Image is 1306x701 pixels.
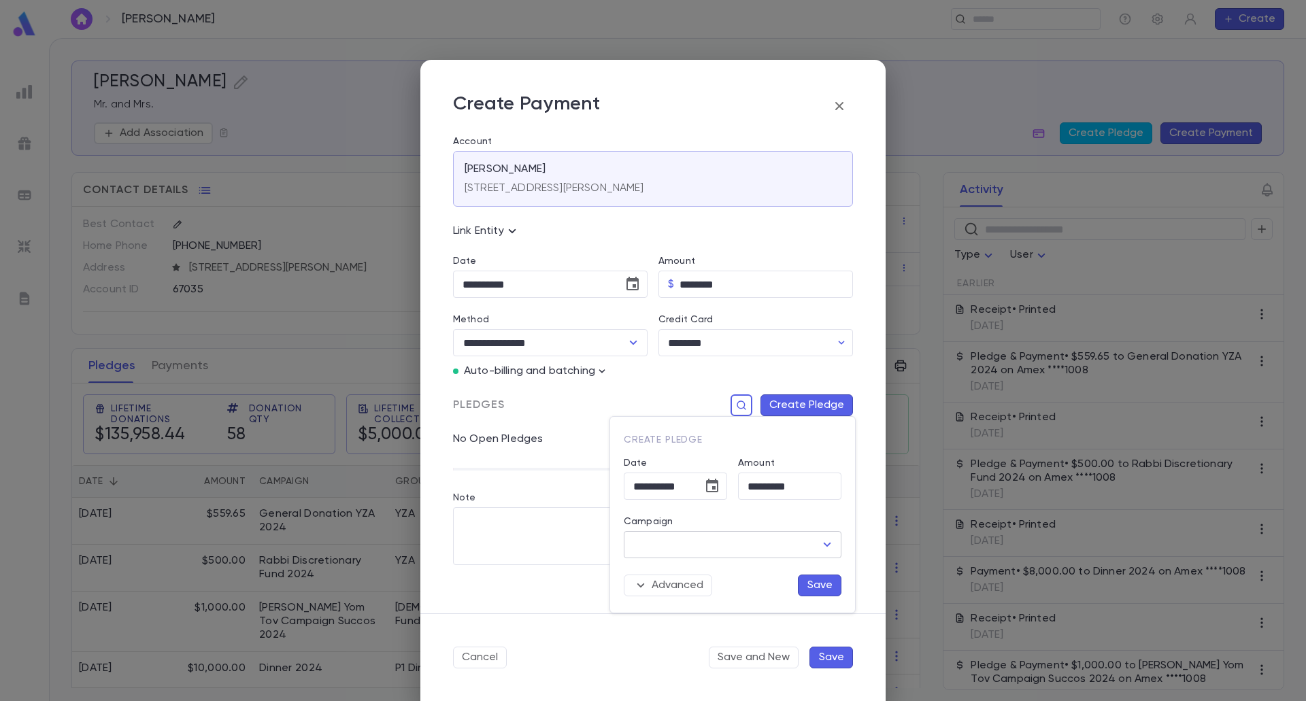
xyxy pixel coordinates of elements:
[624,575,712,596] button: Advanced
[624,435,703,445] span: Create Pledge
[818,535,837,554] button: Open
[699,473,726,500] button: Choose date, selected date is Sep 28, 2025
[624,516,673,527] label: Campaign
[798,575,841,596] button: Save
[624,458,727,468] label: Date
[738,458,775,468] label: Amount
